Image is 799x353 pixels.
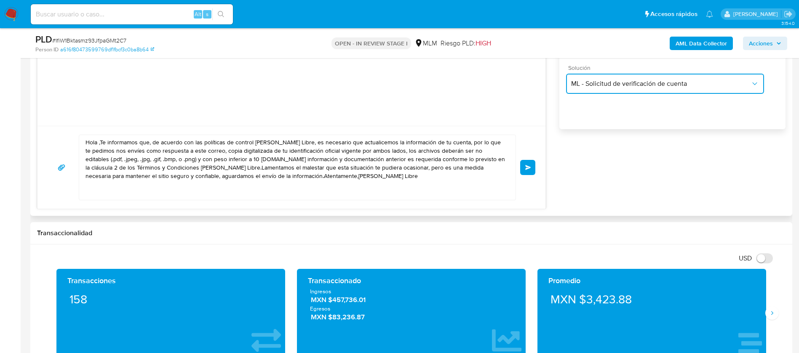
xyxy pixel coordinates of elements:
textarea: Hola ,Te informamos que, de acuerdo con las políticas de control [PERSON_NAME] Libre, es necesari... [86,135,505,200]
button: AML Data Collector [670,37,733,50]
span: Alt [195,10,201,18]
span: ML - Solicitud de verificación de cuenta [571,80,751,88]
span: Solución [568,65,766,71]
div: MLM [414,39,437,48]
span: Riesgo PLD: [441,39,491,48]
a: a616f80473599769df1fbcf3c0ba8b64 [60,46,154,53]
p: OPEN - IN REVIEW STAGE I [331,37,411,49]
b: Person ID [35,46,59,53]
span: # IfiW1Bktasmz93JfpaGMt2C7 [52,36,126,45]
b: PLD [35,32,52,46]
a: Notificaciones [706,11,713,18]
a: Salir [784,10,793,19]
span: Acciones [749,37,773,50]
button: ML - Solicitud de verificación de cuenta [566,74,764,94]
b: AML Data Collector [676,37,727,50]
button: Enviar [520,160,535,175]
button: Acciones [743,37,787,50]
input: Buscar usuario o caso... [31,9,233,20]
span: Enviar [525,165,531,170]
p: alicia.aldreteperez@mercadolibre.com.mx [733,10,781,18]
button: search-icon [212,8,230,20]
h1: Transaccionalidad [37,229,786,237]
span: 3.154.0 [781,20,795,27]
span: s [206,10,208,18]
span: HIGH [476,38,491,48]
span: Accesos rápidos [650,10,697,19]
